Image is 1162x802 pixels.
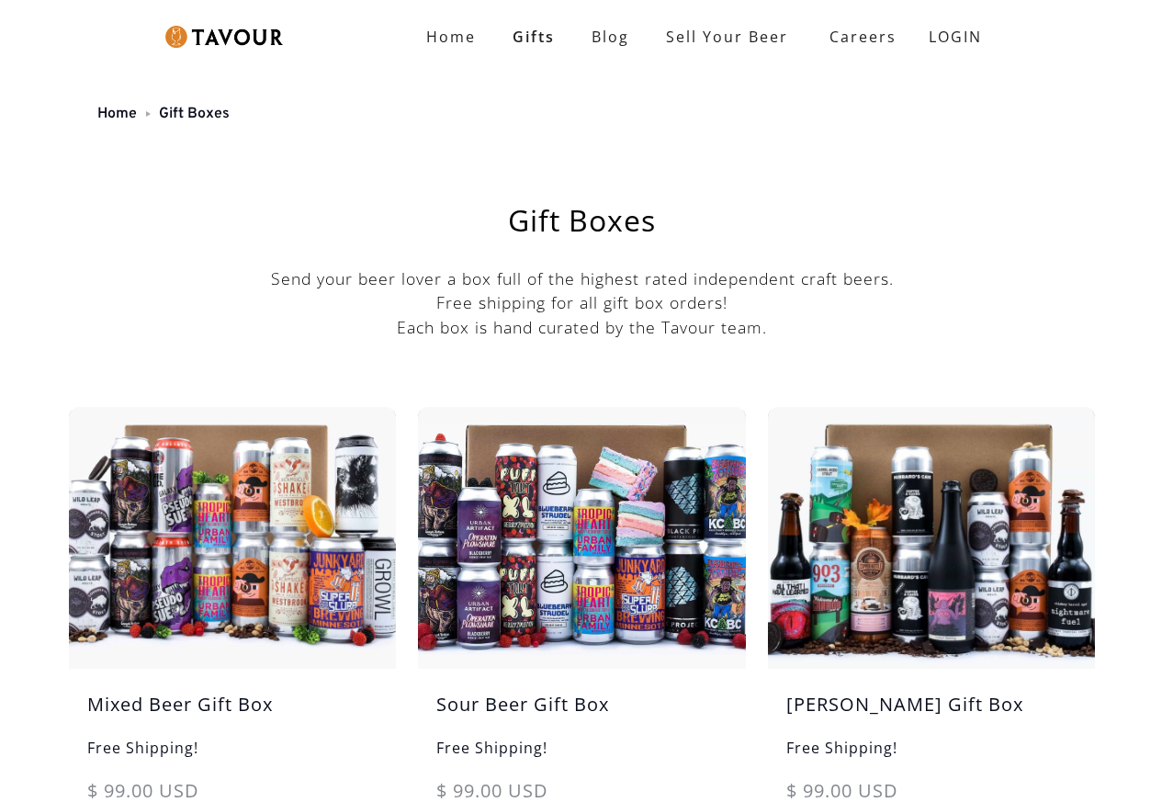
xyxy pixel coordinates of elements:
[418,691,745,737] h5: Sour Beer Gift Box
[426,27,476,47] strong: Home
[768,691,1095,737] h5: [PERSON_NAME] Gift Box
[159,105,230,123] a: Gift Boxes
[768,737,1095,777] h6: Free Shipping!
[69,691,396,737] h5: Mixed Beer Gift Box
[573,18,648,55] a: Blog
[69,737,396,777] h6: Free Shipping!
[418,737,745,777] h6: Free Shipping!
[69,266,1095,339] p: Send your beer lover a box full of the highest rated independent craft beers. Free shipping for a...
[807,11,910,62] a: Careers
[115,206,1049,235] h1: Gift Boxes
[910,18,1000,55] a: LOGIN
[408,18,494,55] a: Home
[97,105,137,123] a: Home
[494,18,573,55] a: Gifts
[648,18,807,55] a: Sell Your Beer
[829,18,897,55] strong: Careers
